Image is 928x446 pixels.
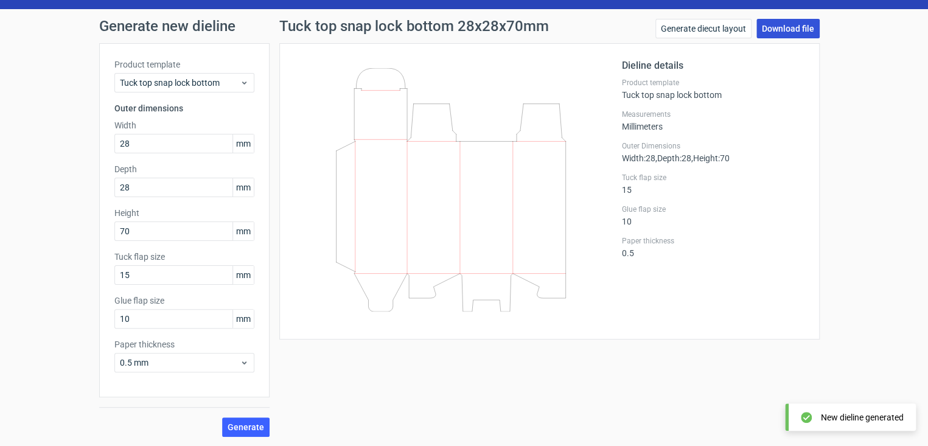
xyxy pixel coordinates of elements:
a: Generate diecut layout [655,19,752,38]
label: Outer Dimensions [622,141,804,151]
label: Measurements [622,110,804,119]
label: Width [114,119,254,131]
label: Glue flap size [114,294,254,307]
h1: Generate new dieline [99,19,829,33]
label: Paper thickness [114,338,254,350]
label: Product template [114,58,254,71]
label: Paper thickness [622,236,804,246]
span: , Depth : 28 [655,153,691,163]
label: Tuck flap size [114,251,254,263]
label: Tuck flap size [622,173,804,183]
h2: Dieline details [622,58,804,73]
div: 10 [622,204,804,226]
label: Height [114,207,254,219]
label: Product template [622,78,804,88]
span: Generate [228,423,264,431]
span: mm [232,310,254,328]
a: Download file [756,19,820,38]
div: New dieline generated [821,411,904,423]
h3: Outer dimensions [114,102,254,114]
span: Width : 28 [622,153,655,163]
label: Glue flap size [622,204,804,214]
span: mm [232,266,254,284]
span: mm [232,134,254,153]
span: Tuck top snap lock bottom [120,77,240,89]
div: 15 [622,173,804,195]
span: 0.5 mm [120,357,240,369]
div: 0.5 [622,236,804,258]
button: Generate [222,417,270,437]
span: , Height : 70 [691,153,730,163]
div: Tuck top snap lock bottom [622,78,804,100]
h1: Tuck top snap lock bottom 28x28x70mm [279,19,549,33]
span: mm [232,222,254,240]
div: Millimeters [622,110,804,131]
span: mm [232,178,254,197]
label: Depth [114,163,254,175]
